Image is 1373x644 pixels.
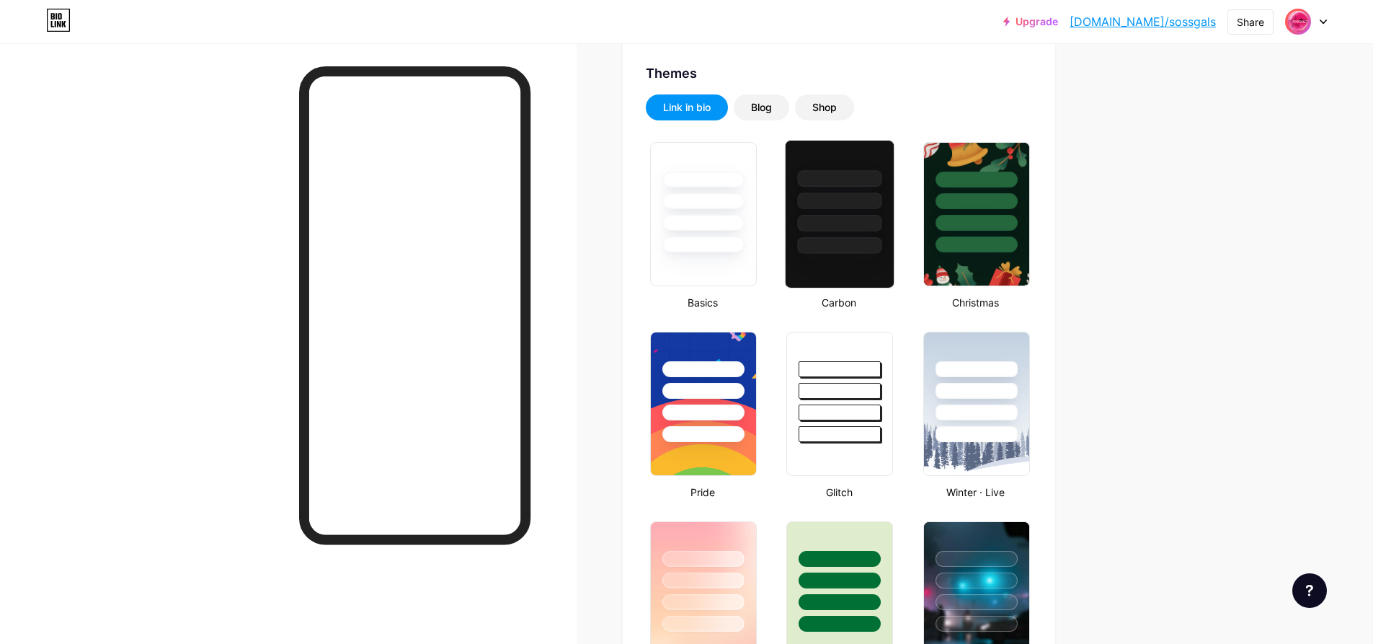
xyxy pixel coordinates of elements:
div: Blog [751,100,772,115]
div: Themes [646,63,1032,83]
div: Glitch [782,485,895,500]
img: SOSS GALS [1284,8,1312,35]
a: Upgrade [1003,16,1058,27]
div: Basics [646,295,759,310]
a: [DOMAIN_NAME]/sossgals [1070,13,1216,30]
div: Pride [646,485,759,500]
div: Shop [812,100,837,115]
div: Winter · Live [919,485,1032,500]
div: Christmas [919,295,1032,310]
div: Share [1237,14,1264,30]
div: Carbon [782,295,895,310]
div: Link in bio [663,100,711,115]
